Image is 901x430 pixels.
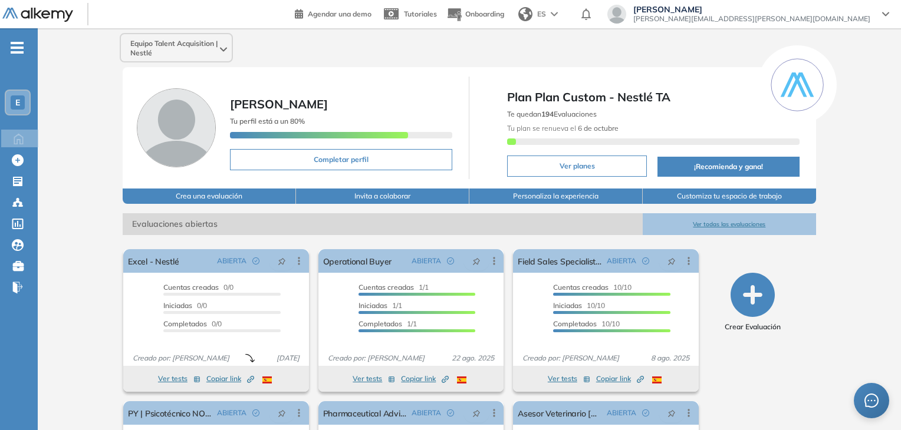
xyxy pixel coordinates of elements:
[128,249,179,273] a: Excel - Nestlé
[553,319,597,328] span: Completados
[2,8,73,22] img: Logo
[359,301,402,310] span: 1/1
[206,372,254,386] button: Copiar link
[553,283,632,292] span: 10/10
[269,403,295,422] button: pushpin
[607,408,636,418] span: ABIERTA
[412,256,441,266] span: ABIERTA
[507,124,619,133] span: Tu plan se renueva el
[667,256,676,266] span: pushpin
[659,403,685,422] button: pushpin
[230,117,305,125] span: Tu perfil está a un 80%
[643,213,816,235] button: Ver todas las evaluaciones
[163,301,207,310] span: 0/0
[278,408,286,418] span: pushpin
[642,409,649,416] span: check-circle
[472,408,481,418] span: pushpin
[163,301,192,310] span: Iniciadas
[11,47,24,49] i: -
[553,301,605,310] span: 10/10
[359,301,387,310] span: Iniciadas
[412,408,441,418] span: ABIERTA
[323,401,407,425] a: Pharmaceutical Advisor
[659,252,685,270] button: pushpin
[446,2,504,27] button: Onboarding
[401,373,449,384] span: Copiar link
[457,376,466,383] img: ESP
[607,256,636,266] span: ABIERTA
[652,376,662,383] img: ESP
[447,257,454,264] span: check-circle
[447,409,454,416] span: check-circle
[465,9,504,18] span: Onboarding
[353,372,395,386] button: Ver tests
[518,353,624,363] span: Creado por: [PERSON_NAME]
[163,319,207,328] span: Completados
[541,110,554,118] b: 194
[553,283,609,292] span: Cuentas creadas
[643,188,816,204] button: Customiza tu espacio de trabajo
[137,88,216,167] img: Foto de perfil
[295,6,371,20] a: Agendar una demo
[206,373,254,384] span: Copiar link
[469,188,643,204] button: Personaliza la experiencia
[163,283,219,292] span: Cuentas creadas
[401,372,449,386] button: Copiar link
[128,353,234,363] span: Creado por: [PERSON_NAME]
[262,376,272,383] img: ESP
[472,256,481,266] span: pushpin
[725,273,781,332] button: Crear Evaluación
[272,353,304,363] span: [DATE]
[123,213,643,235] span: Evaluaciones abiertas
[128,401,212,425] a: PY | Psicotécnico NO Comercial
[596,372,644,386] button: Copiar link
[252,257,259,264] span: check-circle
[667,408,676,418] span: pushpin
[230,149,452,170] button: Completar perfil
[657,157,799,177] button: ¡Recomienda y gana!
[323,353,429,363] span: Creado por: [PERSON_NAME]
[296,188,469,204] button: Invita a colaborar
[163,283,234,292] span: 0/0
[252,409,259,416] span: check-circle
[507,110,597,118] span: Te quedan Evaluaciones
[507,156,647,177] button: Ver planes
[359,319,417,328] span: 1/1
[230,97,328,111] span: [PERSON_NAME]
[633,5,870,14] span: [PERSON_NAME]
[864,393,879,408] span: message
[596,373,644,384] span: Copiar link
[463,252,489,270] button: pushpin
[576,124,619,133] b: 6 de octubre
[123,188,296,204] button: Crea una evaluación
[553,319,620,328] span: 10/10
[633,14,870,24] span: [PERSON_NAME][EMAIL_ADDRESS][PERSON_NAME][DOMAIN_NAME]
[642,257,649,264] span: check-circle
[158,372,200,386] button: Ver tests
[269,252,295,270] button: pushpin
[551,12,558,16] img: arrow
[308,9,371,18] span: Agendar una demo
[359,283,414,292] span: Cuentas creadas
[323,249,392,273] a: Operational Buyer
[217,256,246,266] span: ABIERTA
[217,408,246,418] span: ABIERTA
[404,9,437,18] span: Tutoriales
[278,256,286,266] span: pushpin
[725,322,781,332] span: Crear Evaluación
[518,7,532,21] img: world
[553,301,582,310] span: Iniciadas
[15,98,20,107] span: E
[537,9,546,19] span: ES
[163,319,222,328] span: 0/0
[507,88,799,106] span: Plan Plan Custom - Nestlé TA
[518,249,601,273] a: Field Sales Specialist (Purina)
[646,353,694,363] span: 8 ago. 2025
[518,401,601,425] a: Asesor Veterinario [GEOGRAPHIC_DATA]
[359,319,402,328] span: Completados
[548,372,590,386] button: Ver tests
[359,283,429,292] span: 1/1
[447,353,499,363] span: 22 ago. 2025
[463,403,489,422] button: pushpin
[130,39,218,58] span: Equipo Talent Acquisition | Nestlé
